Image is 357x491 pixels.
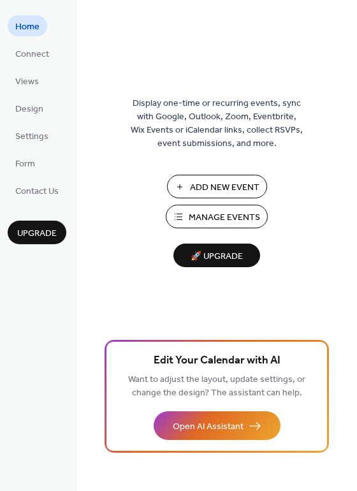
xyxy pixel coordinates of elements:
[8,15,47,36] a: Home
[128,371,305,402] span: Want to adjust the layout, update settings, or change the design? The assistant can help.
[15,130,48,143] span: Settings
[8,70,47,91] a: Views
[8,180,66,201] a: Contact Us
[154,352,280,370] span: Edit Your Calendar with AI
[173,244,260,267] button: 🚀 Upgrade
[15,158,35,171] span: Form
[173,420,244,434] span: Open AI Assistant
[166,205,268,228] button: Manage Events
[15,75,39,89] span: Views
[190,181,259,194] span: Add New Event
[8,221,66,244] button: Upgrade
[15,20,40,34] span: Home
[15,103,43,116] span: Design
[17,227,57,240] span: Upgrade
[189,211,260,224] span: Manage Events
[131,97,303,150] span: Display one-time or recurring events, sync with Google, Outlook, Zoom, Eventbrite, Wix Events or ...
[154,411,280,440] button: Open AI Assistant
[15,48,49,61] span: Connect
[181,248,252,265] span: 🚀 Upgrade
[8,98,51,119] a: Design
[8,125,56,146] a: Settings
[167,175,267,198] button: Add New Event
[8,152,43,173] a: Form
[15,185,59,198] span: Contact Us
[8,43,57,64] a: Connect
